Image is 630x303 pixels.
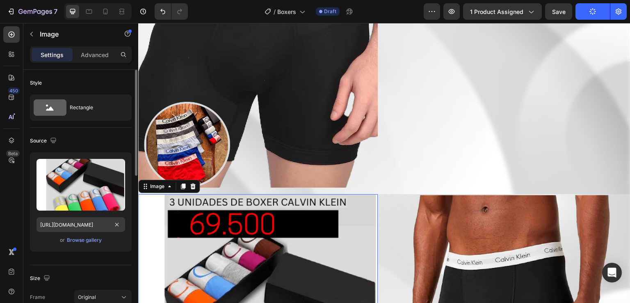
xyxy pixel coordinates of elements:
[60,235,65,245] span: or
[41,50,64,59] p: Settings
[6,150,20,157] div: Beta
[470,7,523,16] span: 1 product assigned
[54,7,57,16] p: 7
[30,135,58,147] div: Source
[30,294,45,301] label: Frame
[324,8,336,15] span: Draft
[30,273,52,284] div: Size
[155,3,188,20] div: Undo/Redo
[70,98,120,117] div: Rectangle
[277,7,296,16] span: Boxers
[274,7,276,16] span: /
[40,29,110,39] p: Image
[138,23,630,303] iframe: Design area
[8,87,20,94] div: 450
[81,50,109,59] p: Advanced
[545,3,572,20] button: Save
[463,3,542,20] button: 1 product assigned
[78,294,96,301] span: Original
[3,3,61,20] button: 7
[552,8,566,15] span: Save
[37,217,125,232] input: https://example.com/image.jpg
[66,236,102,244] button: Browse gallery
[30,79,42,87] div: Style
[37,159,125,211] img: preview-image
[67,236,102,244] div: Browse gallery
[602,263,622,282] div: Open Intercom Messenger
